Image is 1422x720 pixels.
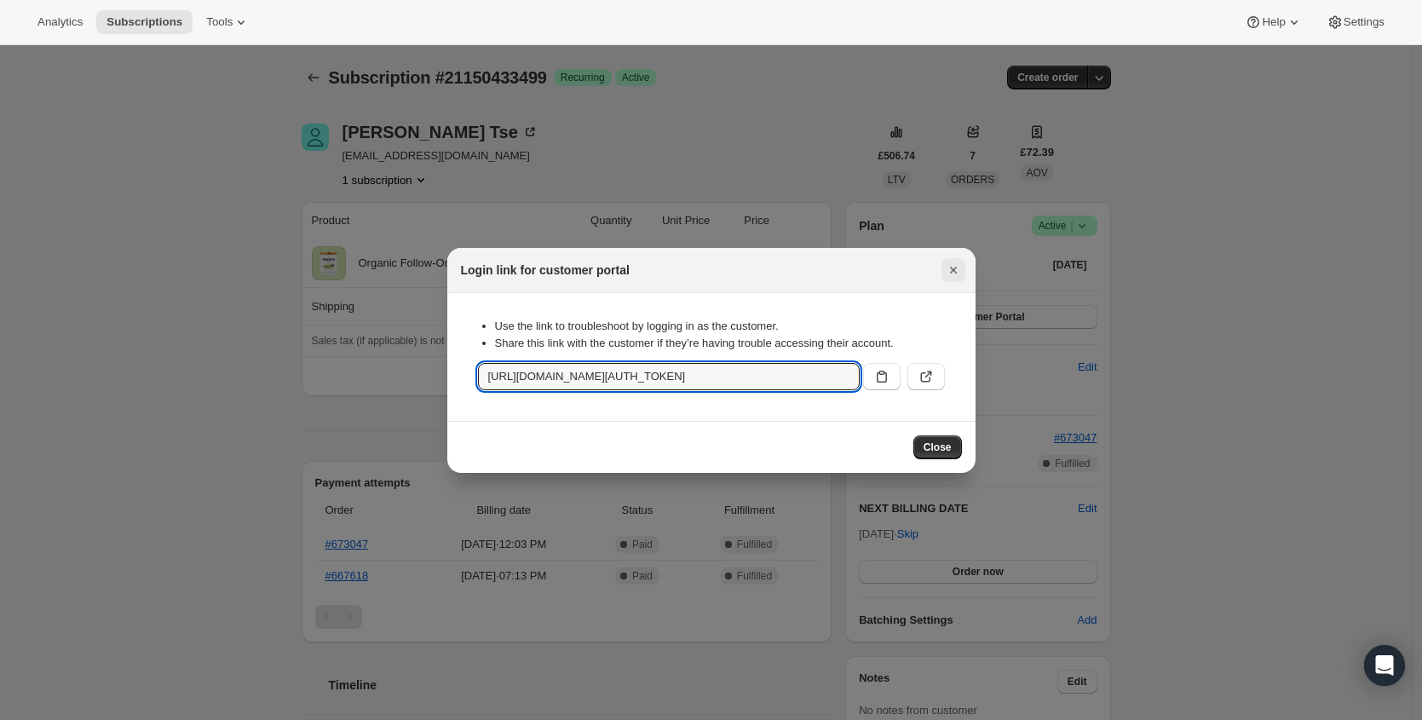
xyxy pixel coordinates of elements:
[913,435,962,459] button: Close
[1262,15,1285,29] span: Help
[1364,645,1405,686] div: Open Intercom Messenger
[206,15,233,29] span: Tools
[495,335,945,352] li: Share this link with the customer if they’re having trouble accessing their account.
[107,15,182,29] span: Subscriptions
[941,258,965,282] button: Close
[924,441,952,454] span: Close
[1316,10,1395,34] button: Settings
[1235,10,1312,34] button: Help
[495,318,945,335] li: Use the link to troubleshoot by logging in as the customer.
[1344,15,1385,29] span: Settings
[461,262,630,279] h2: Login link for customer portal
[37,15,83,29] span: Analytics
[27,10,93,34] button: Analytics
[96,10,193,34] button: Subscriptions
[196,10,260,34] button: Tools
